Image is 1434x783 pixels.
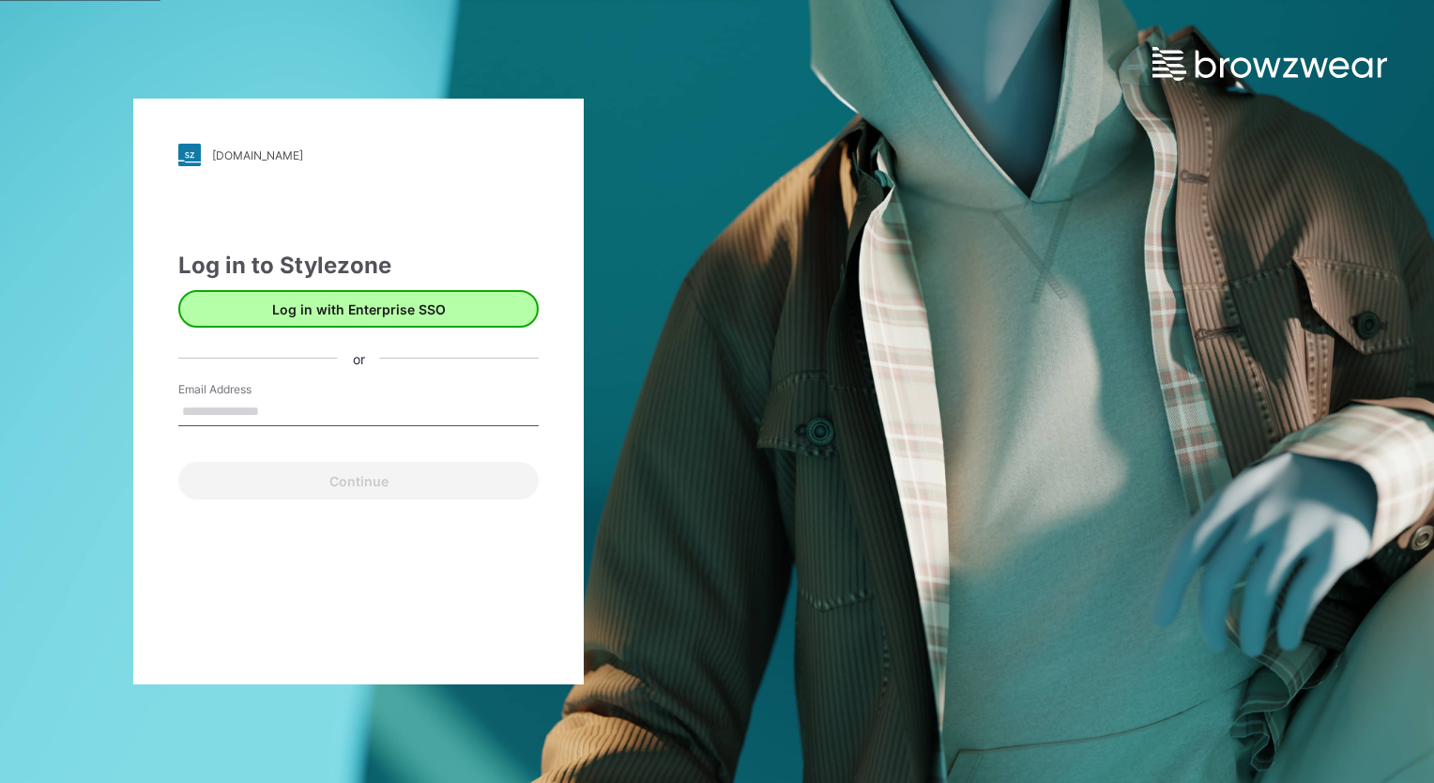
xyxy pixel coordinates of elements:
label: Email Address [178,381,310,398]
img: stylezone-logo.562084cfcfab977791bfbf7441f1a819.svg [178,144,201,166]
button: Log in with Enterprise SSO [178,290,539,328]
div: [DOMAIN_NAME] [212,148,303,162]
img: browzwear-logo.e42bd6dac1945053ebaf764b6aa21510.svg [1152,47,1387,81]
a: [DOMAIN_NAME] [178,144,539,166]
div: Log in to Stylezone [178,249,539,283]
div: or [338,348,380,368]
